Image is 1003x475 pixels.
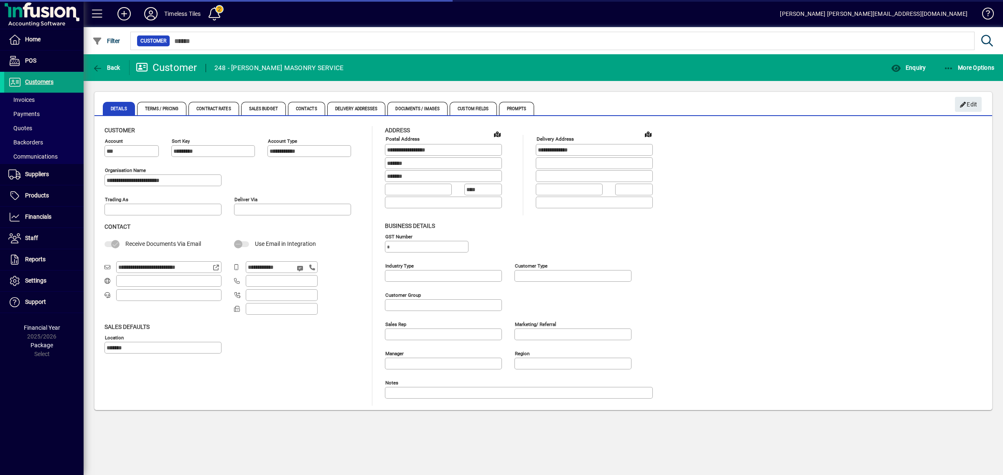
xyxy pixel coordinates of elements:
span: Reports [25,256,46,263]
span: Customer [104,127,135,134]
span: Contacts [288,102,325,115]
span: Contract Rates [188,102,239,115]
mat-label: Marketing/ Referral [515,321,556,327]
span: Home [25,36,41,43]
span: Terms / Pricing [137,102,187,115]
span: Business details [385,222,435,229]
div: Customer [136,61,197,74]
mat-label: Organisation name [105,167,146,173]
span: POS [25,57,36,64]
span: Invoices [8,96,35,103]
span: Contact [104,223,130,230]
mat-label: Account Type [268,138,297,144]
button: Send SMS [291,258,311,278]
mat-label: Customer type [515,263,547,268]
button: Edit [955,97,982,112]
mat-label: Sales rep [385,321,406,327]
a: Financials [4,207,84,227]
button: Back [90,60,122,75]
mat-label: Customer group [385,292,421,298]
a: Settings [4,270,84,291]
span: More Options [944,64,995,71]
mat-label: Sort key [172,138,190,144]
button: Profile [137,6,164,21]
app-page-header-button: Back [84,60,130,75]
div: Timeless Tiles [164,7,201,20]
span: Details [103,102,135,115]
span: Back [92,64,120,71]
a: Quotes [4,121,84,135]
span: Payments [8,111,40,117]
a: Reports [4,249,84,270]
a: Products [4,185,84,206]
span: Staff [25,235,38,241]
mat-label: Region [515,350,530,356]
span: Edit [960,98,978,111]
span: Address [385,127,410,134]
button: Add [111,6,137,21]
a: View on map [642,127,655,141]
a: Support [4,292,84,313]
span: Customer [140,37,166,45]
span: Support [25,298,46,305]
mat-label: Account [105,138,123,144]
span: Prompts [499,102,535,115]
span: Sales Budget [241,102,286,115]
button: More Options [942,60,997,75]
span: Products [25,192,49,199]
span: Settings [25,277,46,284]
span: Financial Year [24,324,60,331]
mat-label: GST Number [385,233,412,239]
a: Backorders [4,135,84,149]
a: Invoices [4,93,84,107]
a: Payments [4,107,84,121]
span: Quotes [8,125,32,131]
a: POS [4,51,84,71]
button: Enquiry [889,60,928,75]
a: Suppliers [4,164,84,185]
mat-label: Notes [385,379,398,385]
span: Communications [8,153,58,160]
a: Knowledge Base [976,2,993,29]
span: Filter [92,38,120,44]
span: Custom Fields [450,102,496,115]
span: Suppliers [25,171,49,177]
button: Filter [90,33,122,48]
div: 248 - [PERSON_NAME] MASONRY SERVICE [214,61,344,75]
span: Use Email in Integration [255,240,316,247]
span: Documents / Images [387,102,448,115]
span: Delivery Addresses [327,102,386,115]
span: Financials [25,213,51,220]
a: View on map [491,127,504,141]
div: [PERSON_NAME] [PERSON_NAME][EMAIL_ADDRESS][DOMAIN_NAME] [780,7,967,20]
span: Receive Documents Via Email [125,240,201,247]
span: Enquiry [891,64,926,71]
a: Home [4,29,84,50]
a: Communications [4,149,84,164]
mat-label: Deliver via [234,197,257,202]
span: Sales defaults [104,323,150,330]
span: Package [31,342,53,349]
span: Backorders [8,139,43,146]
mat-label: Trading as [105,197,128,202]
mat-label: Industry type [385,263,414,268]
a: Staff [4,228,84,249]
mat-label: Manager [385,350,404,356]
span: Customers [25,78,53,85]
mat-label: Location [105,334,124,340]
